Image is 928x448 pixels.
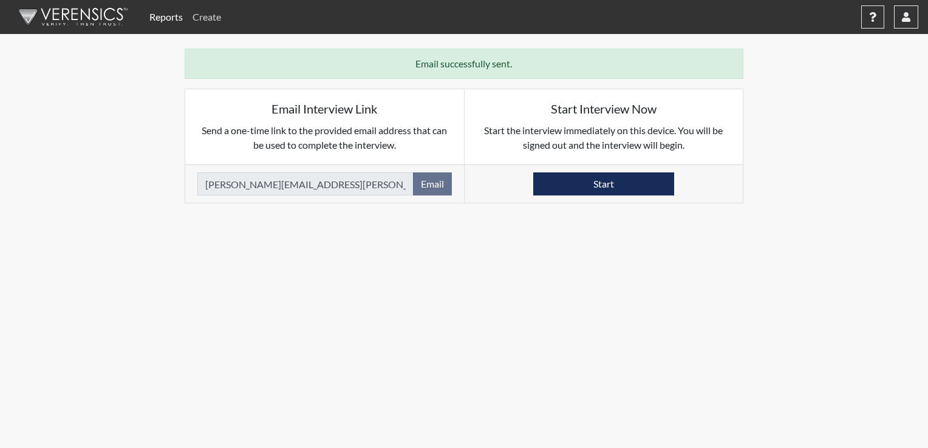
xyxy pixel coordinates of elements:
[197,101,452,116] h5: Email Interview Link
[197,123,452,152] p: Send a one-time link to the provided email address that can be used to complete the interview.
[188,5,226,29] a: Create
[197,172,414,195] input: Email Address
[197,56,731,71] p: Email successfully sent.
[477,123,731,152] p: Start the interview immediately on this device. You will be signed out and the interview will begin.
[145,5,188,29] a: Reports
[477,101,731,116] h5: Start Interview Now
[413,172,452,195] button: Email
[533,172,674,195] button: Start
